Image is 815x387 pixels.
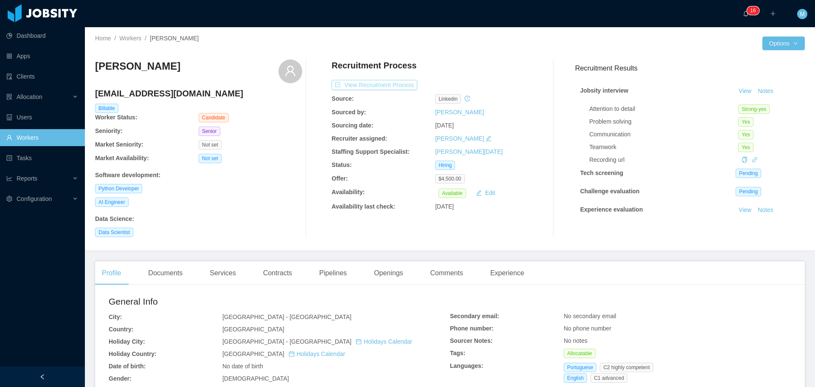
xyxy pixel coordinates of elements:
[743,11,749,17] i: icon: bell
[736,88,754,94] a: View
[754,205,777,215] button: Notes
[332,82,417,88] a: icon: exportView Recruitment Process
[600,363,653,372] span: C2 highly competent
[564,373,587,383] span: English
[289,350,345,357] a: icon: calendarHolidays Calendar
[145,35,146,42] span: /
[435,148,503,155] a: [PERSON_NAME][DATE]
[6,94,12,100] i: icon: solution
[17,93,42,100] span: Allocation
[6,109,78,126] a: icon: robotUsers
[580,169,624,176] strong: Tech screening
[222,326,284,333] span: [GEOGRAPHIC_DATA]
[95,228,133,237] span: Data Scientist
[367,261,410,285] div: Openings
[332,59,416,71] h4: Recruitment Process
[6,68,78,85] a: icon: auditClients
[95,88,302,99] h4: [EMAIL_ADDRESS][DOMAIN_NAME]
[222,375,289,382] span: [DEMOGRAPHIC_DATA]
[435,174,464,184] span: $4,500.00
[435,203,454,210] span: [DATE]
[450,350,465,356] b: Tags:
[199,154,222,163] span: Not set
[199,140,222,150] span: Not set
[435,161,455,170] span: Hiring
[580,206,643,213] strong: Experience evaluation
[109,314,122,320] b: City:
[95,261,128,285] div: Profile
[6,48,78,65] a: icon: appstoreApps
[109,338,145,345] b: Holiday City:
[17,175,37,182] span: Reports
[464,96,470,102] i: icon: history
[564,313,616,319] span: No secondary email
[6,150,78,167] a: icon: profileTasks
[256,261,299,285] div: Contracts
[332,148,410,155] b: Staffing Support Specialist:
[753,6,756,15] p: 6
[150,35,199,42] span: [PERSON_NAME]
[580,188,640,195] strong: Challenge evaluation
[738,105,770,114] span: Strong-yes
[199,113,229,122] span: Candidate
[752,157,758,163] i: icon: link
[6,27,78,44] a: icon: pie-chartDashboard
[435,122,454,129] span: [DATE]
[95,172,160,178] b: Software development :
[589,117,738,126] div: Problem solving
[332,189,365,195] b: Availability:
[770,11,776,17] i: icon: plus
[450,325,494,332] b: Phone number:
[95,59,180,73] h3: [PERSON_NAME]
[332,175,348,182] b: Offer:
[95,155,149,161] b: Market Availability:
[564,325,611,332] span: No phone number
[141,261,189,285] div: Documents
[6,129,78,146] a: icon: userWorkers
[356,338,412,345] a: icon: calendarHolidays Calendar
[95,114,137,121] b: Worker Status:
[435,94,461,104] span: linkedin
[95,127,123,134] b: Seniority:
[800,9,805,19] span: M
[435,135,484,142] a: [PERSON_NAME]
[762,37,805,50] button: Optionsicon: down
[736,169,761,178] span: Pending
[332,135,387,142] b: Recruiter assigned:
[332,80,417,90] button: icon: exportView Recruitment Process
[109,363,146,370] b: Date of birth:
[589,143,738,152] div: Teamwork
[95,35,111,42] a: Home
[222,338,412,345] span: [GEOGRAPHIC_DATA] - [GEOGRAPHIC_DATA]
[109,350,157,357] b: Holiday Country:
[356,339,362,345] i: icon: calendar
[332,203,395,210] b: Availability last check:
[284,65,296,77] i: icon: user
[450,313,499,319] b: Secondary email:
[95,198,129,207] span: AI Engineer
[95,215,134,222] b: Data Science :
[435,109,484,116] a: [PERSON_NAME]
[95,141,143,148] b: Market Seniority:
[486,136,492,141] i: icon: edit
[424,261,470,285] div: Comments
[450,362,483,369] b: Languages:
[332,95,354,102] b: Source:
[289,351,295,357] i: icon: calendar
[109,326,133,333] b: Country:
[564,363,596,372] span: Portuguese
[589,155,738,164] div: Recording url
[742,157,748,163] i: icon: copy
[203,261,242,285] div: Services
[738,130,753,139] span: Yes
[483,261,531,285] div: Experience
[95,104,118,113] span: Billable
[332,122,373,129] b: Sourcing date:
[332,109,366,116] b: Sourced by:
[747,6,759,15] sup: 16
[742,155,748,164] div: Copy
[754,225,777,235] button: Notes
[580,87,629,94] strong: Jobsity interview
[754,86,777,96] button: Notes
[222,363,263,370] span: No date of birth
